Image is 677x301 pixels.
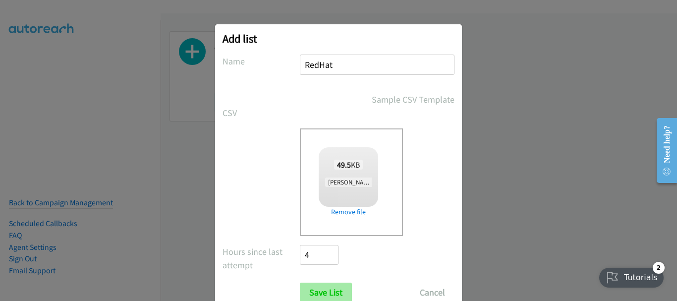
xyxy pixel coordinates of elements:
[319,207,378,217] a: Remove file
[223,106,300,120] label: CSV
[334,160,363,170] span: KB
[223,32,454,46] h2: Add list
[223,55,300,68] label: Name
[372,93,454,106] a: Sample CSV Template
[325,178,499,187] span: [PERSON_NAME] + Red Hat-JG - 8505 CY25Q3 - AAP - TAL SG.csv
[648,111,677,190] iframe: Resource Center
[593,258,670,294] iframe: Checklist
[337,160,351,170] strong: 49.5
[223,245,300,272] label: Hours since last attempt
